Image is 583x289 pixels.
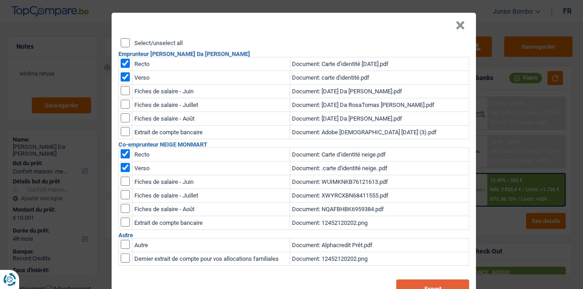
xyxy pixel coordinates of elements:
td: Verso [133,71,290,85]
td: Document: Adobe [DEMOGRAPHIC_DATA] [DATE] (3).pdf [290,126,469,139]
td: Verso [133,162,290,175]
td: Fiches de salaire - Juillet [133,98,290,112]
td: Document: Carte d’identité neige.pdf [290,148,469,162]
td: Document: .carte d'identité neige..pdf [290,162,469,175]
h2: Emprunteur [PERSON_NAME] Da [PERSON_NAME] [118,51,469,57]
td: Document: [DATE] Da [PERSON_NAME].pdf [290,112,469,126]
td: Fiches de salaire - Août [133,203,290,216]
td: Document: 12452120202.png [290,252,469,266]
h2: Autre [118,232,469,238]
td: Autre [133,238,290,252]
td: Document: WUIMKNKB76121613.pdf [290,175,469,189]
td: Document: 12452120202.png [290,216,469,230]
td: Fiches de salaire - Juillet [133,189,290,203]
td: Extrait de compte bancaire [133,126,290,139]
td: Document: NQAFBHBK6959384.pdf [290,203,469,216]
td: Document: [DATE] Da [PERSON_NAME].pdf [290,85,469,98]
td: Fiches de salaire - Juin [133,85,290,98]
td: Extrait de compte bancaire [133,216,290,230]
td: Fiches de salaire - Août [133,112,290,126]
td: Document: [DATE] Da RosaTomas [PERSON_NAME].pdf [290,98,469,112]
td: Recto [133,57,290,71]
td: Document: XWYRCXBN68411555.pdf [290,189,469,203]
td: Fiches de salaire - Juin [133,175,290,189]
td: Dernier extrait de compte pour vos allocations familiales [133,252,290,266]
td: Recto [133,148,290,162]
td: Document: Carte d’identité [DATE].pdf [290,57,469,71]
td: Document: Alphacredit Prêt.pdf [290,238,469,252]
td: Document: carte d'identité.pdf [290,71,469,85]
h2: Co-emprunteur NEIGE MONMART [118,142,469,147]
label: Select/unselect all [134,40,183,46]
button: Close [455,21,465,30]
